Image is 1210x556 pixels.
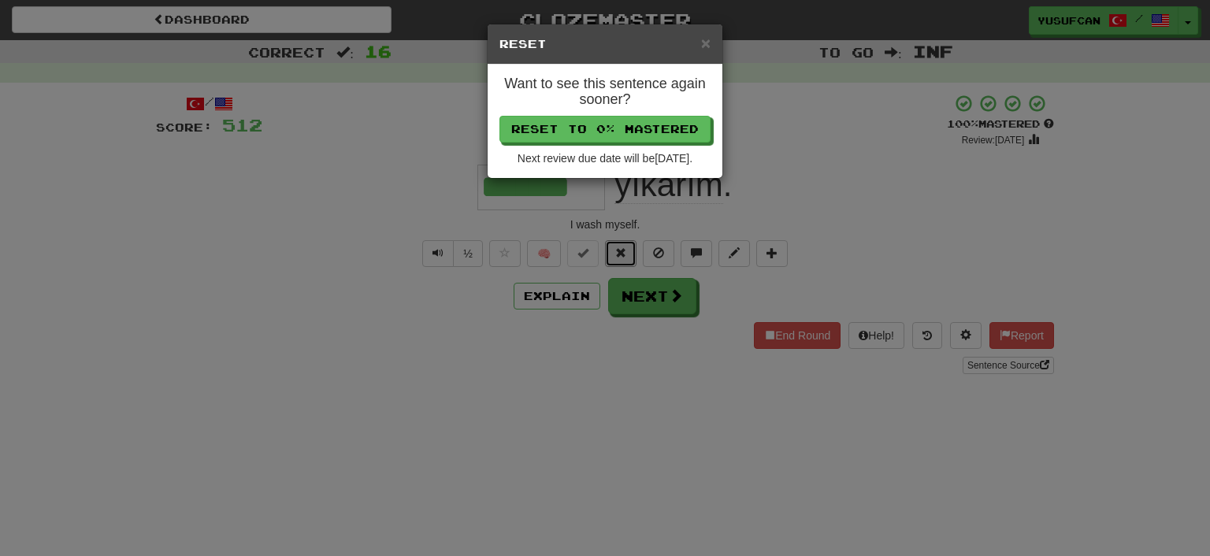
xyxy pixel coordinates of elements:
div: Next review due date will be [DATE] . [499,150,711,166]
h4: Want to see this sentence again sooner? [499,76,711,108]
button: Close [701,35,711,51]
h5: Reset [499,36,711,52]
span: × [701,34,711,52]
button: Reset to 0% Mastered [499,116,711,143]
